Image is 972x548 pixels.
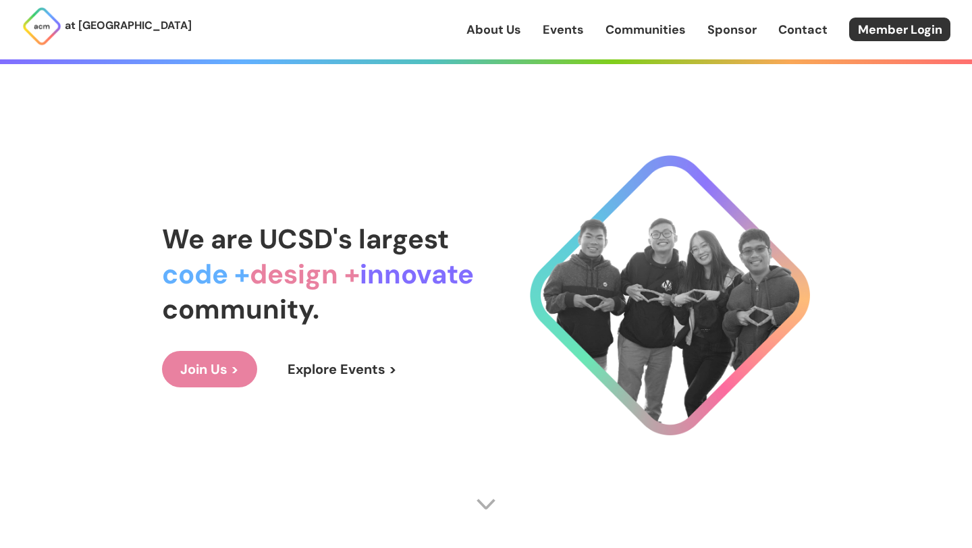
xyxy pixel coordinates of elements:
a: Events [543,21,584,38]
a: Join Us > [162,351,257,387]
a: Communities [605,21,686,38]
a: Sponsor [707,21,757,38]
img: Cool Logo [530,155,810,435]
a: Member Login [849,18,950,41]
span: code + [162,256,250,292]
img: ACM Logo [22,6,62,47]
span: community. [162,292,319,327]
span: innovate [360,256,474,292]
span: We are UCSD's largest [162,221,449,256]
a: About Us [466,21,521,38]
span: design + [250,256,360,292]
img: Scroll Arrow [476,494,496,514]
a: Contact [778,21,828,38]
a: at [GEOGRAPHIC_DATA] [22,6,192,47]
p: at [GEOGRAPHIC_DATA] [65,17,192,34]
a: Explore Events > [269,351,415,387]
